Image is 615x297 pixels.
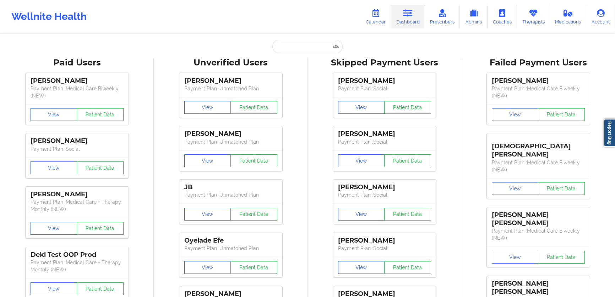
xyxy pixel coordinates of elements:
[184,208,231,221] button: View
[31,108,77,121] button: View
[460,5,488,28] a: Admins
[517,5,550,28] a: Therapists
[230,101,277,114] button: Patient Data
[230,208,277,221] button: Patient Data
[184,237,277,245] div: Oyelade Efe
[31,190,124,198] div: [PERSON_NAME]
[31,282,77,295] button: View
[31,161,77,174] button: View
[492,227,585,242] p: Payment Plan : Medical Care Biweekly (NEW)
[338,261,385,274] button: View
[492,280,585,296] div: [PERSON_NAME] [PERSON_NAME]
[338,208,385,221] button: View
[488,5,517,28] a: Coaches
[384,154,431,167] button: Patient Data
[31,77,124,85] div: [PERSON_NAME]
[77,222,124,235] button: Patient Data
[31,222,77,235] button: View
[586,5,615,28] a: Account
[538,251,585,264] button: Patient Data
[184,101,231,114] button: View
[184,138,277,145] p: Payment Plan : Unmatched Plan
[184,261,231,274] button: View
[184,245,277,252] p: Payment Plan : Unmatched Plan
[77,108,124,121] button: Patient Data
[492,159,585,173] p: Payment Plan : Medical Care Biweekly (NEW)
[492,137,585,159] div: [DEMOGRAPHIC_DATA][PERSON_NAME]
[338,77,431,85] div: [PERSON_NAME]
[230,154,277,167] button: Patient Data
[77,161,124,174] button: Patient Data
[338,245,431,252] p: Payment Plan : Social
[31,85,124,99] p: Payment Plan : Medical Care Biweekly (NEW)
[384,261,431,274] button: Patient Data
[338,191,431,198] p: Payment Plan : Social
[31,137,124,145] div: [PERSON_NAME]
[492,251,539,264] button: View
[538,182,585,195] button: Patient Data
[492,108,539,121] button: View
[391,5,425,28] a: Dashboard
[184,154,231,167] button: View
[184,77,277,85] div: [PERSON_NAME]
[338,130,431,138] div: [PERSON_NAME]
[384,208,431,221] button: Patient Data
[492,77,585,85] div: [PERSON_NAME]
[77,282,124,295] button: Patient Data
[604,119,615,147] a: Report Bug
[184,183,277,191] div: JB
[425,5,460,28] a: Prescribers
[338,237,431,245] div: [PERSON_NAME]
[338,183,431,191] div: [PERSON_NAME]
[492,211,585,227] div: [PERSON_NAME] [PERSON_NAME]
[538,108,585,121] button: Patient Data
[492,85,585,99] p: Payment Plan : Medical Care Biweekly (NEW)
[184,85,277,92] p: Payment Plan : Unmatched Plan
[384,101,431,114] button: Patient Data
[466,57,610,68] div: Failed Payment Users
[159,57,303,68] div: Unverified Users
[230,261,277,274] button: Patient Data
[338,85,431,92] p: Payment Plan : Social
[360,5,391,28] a: Calendar
[312,57,456,68] div: Skipped Payment Users
[492,182,539,195] button: View
[338,101,385,114] button: View
[31,251,124,259] div: Deki Test OOP Prod
[31,198,124,213] p: Payment Plan : Medical Care + Therapy Monthly (NEW)
[31,145,124,153] p: Payment Plan : Social
[338,154,385,167] button: View
[5,57,149,68] div: Paid Users
[31,259,124,273] p: Payment Plan : Medical Care + Therapy Monthly (NEW)
[184,191,277,198] p: Payment Plan : Unmatched Plan
[184,130,277,138] div: [PERSON_NAME]
[550,5,587,28] a: Medications
[338,138,431,145] p: Payment Plan : Social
